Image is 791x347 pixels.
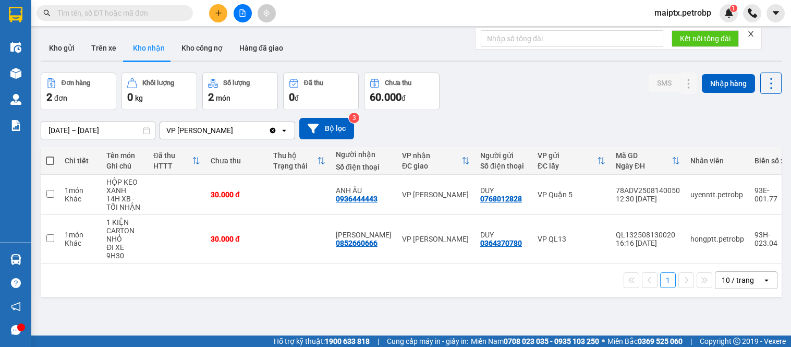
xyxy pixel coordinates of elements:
svg: open [762,276,771,284]
div: Ghi chú [106,162,143,170]
button: SMS [649,74,680,92]
img: solution-icon [10,120,21,131]
div: Số lượng [223,79,250,87]
div: Khối lượng [142,79,174,87]
button: 1 [660,272,676,288]
div: Khác [65,239,96,247]
div: DUY [480,231,527,239]
span: ⚪️ [602,339,605,343]
div: 0852660666 [336,239,378,247]
div: Người nhận [336,150,392,159]
img: warehouse-icon [10,254,21,265]
img: logo-vxr [9,7,22,22]
button: Số lượng2món [202,73,278,110]
svg: open [280,126,288,135]
div: Tên món [106,151,143,160]
strong: 1900 633 818 [325,337,370,345]
span: search [43,9,51,17]
span: 0 [289,91,295,103]
div: 1 KIỆN CARTON NHỎ [106,218,143,243]
button: file-add [234,4,252,22]
div: Khác [65,195,96,203]
div: 78ADV2508140050 [616,186,680,195]
input: Tìm tên, số ĐT hoặc mã đơn [57,7,180,19]
span: đơn [54,94,67,102]
span: Hỗ trợ kỹ thuật: [274,336,370,347]
span: đ [401,94,406,102]
sup: 3 [349,113,359,123]
span: Miền Nam [471,336,599,347]
div: ĐC lấy [538,162,597,170]
div: hongptt.petrobp [690,235,744,243]
button: Kho gửi [41,35,83,61]
th: Toggle SortBy [148,147,205,175]
span: caret-down [771,8,781,18]
div: HTTT [153,162,192,170]
div: 16:16 [DATE] [616,239,680,247]
span: 1 [732,5,735,12]
span: aim [263,9,270,17]
button: Bộ lọc [299,118,354,139]
div: 0364370780 [480,239,522,247]
span: close [747,30,755,38]
th: Toggle SortBy [611,147,685,175]
button: Khối lượng0kg [121,73,197,110]
span: copyright [733,338,740,345]
div: VP gửi [538,151,597,160]
div: 14H XB - TỐI NHẬN [106,195,143,211]
img: warehouse-icon [10,94,21,105]
div: VP [PERSON_NAME] [402,235,470,243]
div: VP nhận [402,151,461,160]
img: warehouse-icon [10,68,21,79]
div: VP [PERSON_NAME] [402,190,470,199]
div: 30.000 đ [211,190,263,199]
div: 1 món [65,186,96,195]
th: Toggle SortBy [397,147,475,175]
div: Thu hộ [273,151,317,160]
strong: 0369 525 060 [638,337,683,345]
div: Số điện thoại [336,163,392,171]
button: caret-down [766,4,785,22]
div: HỘP KEO XANH [106,178,143,195]
th: Toggle SortBy [268,147,331,175]
div: uyenntt.petrobp [690,190,744,199]
div: Đã thu [304,79,323,87]
span: Kết nối tổng đài [680,33,731,44]
input: Nhập số tổng đài [481,30,663,47]
span: 0 [127,91,133,103]
button: Kết nối tổng đài [672,30,739,47]
strong: 0708 023 035 - 0935 103 250 [504,337,599,345]
div: VP QL13 [538,235,605,243]
button: aim [258,4,276,22]
div: ĐI XE 9H30 [106,243,143,260]
input: Select a date range. [41,122,155,139]
div: Số điện thoại [480,162,527,170]
div: VP [PERSON_NAME] [166,125,233,136]
div: VP Quận 5 [538,190,605,199]
span: món [216,94,230,102]
button: Kho nhận [125,35,173,61]
button: Đơn hàng2đơn [41,73,116,110]
button: Kho công nợ [173,35,231,61]
button: Nhập hàng [702,74,755,93]
img: warehouse-icon [10,42,21,53]
div: 93H-023.04 [755,231,788,247]
span: 2 [46,91,52,103]
div: Ngày ĐH [616,162,672,170]
button: plus [209,4,227,22]
div: Chưa thu [385,79,411,87]
div: Đơn hàng [62,79,90,87]
span: | [378,336,379,347]
span: Cung cấp máy in - giấy in: [387,336,468,347]
div: 1 món [65,231,96,239]
div: 0768012828 [480,195,522,203]
div: ANH ÂU [336,186,392,195]
span: maiptx.petrobp [646,6,720,19]
button: Chưa thu60.000đ [364,73,440,110]
span: 2 [208,91,214,103]
div: DUY [480,186,527,195]
div: Đã thu [153,151,192,160]
div: Trạng thái [273,162,317,170]
button: Hàng đã giao [231,35,291,61]
span: Miền Bắc [607,336,683,347]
